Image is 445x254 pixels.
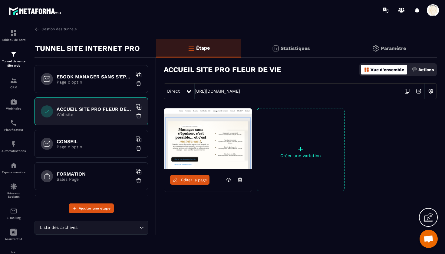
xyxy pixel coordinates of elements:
[10,140,17,148] img: automations
[8,5,63,17] img: logo
[2,107,26,110] p: Webinaire
[136,81,142,87] img: trash
[371,67,404,72] p: Vue d'ensemble
[2,192,26,198] p: Réseaux Sociaux
[196,45,210,51] p: Étape
[57,112,132,117] p: Website
[57,80,132,84] p: Page d'optin
[420,230,438,248] div: Ouvrir le chat
[257,153,344,158] p: Créer une variation
[364,67,369,72] img: dashboard-orange.40269519.svg
[2,94,26,115] a: automationsautomationsWebinaire
[10,98,17,105] img: automations
[69,203,114,213] button: Ajouter une étape
[79,205,110,211] span: Ajouter une étape
[2,25,26,46] a: formationformationTableau de bord
[164,108,252,169] img: image
[2,178,26,203] a: social-networksocial-networkRéseaux Sociaux
[425,85,437,97] img: setting-w.858f3a88.svg
[413,85,424,97] img: arrow-next.bcc2205e.svg
[2,224,26,245] a: Assistant IA
[381,45,406,51] p: Paramètre
[57,177,132,182] p: Sales Page
[10,207,17,215] img: email
[164,65,281,74] h3: ACCUEIL SITE PRO FLEUR DE VIE
[79,224,138,231] input: Search for option
[10,183,17,190] img: social-network
[2,157,26,178] a: automationsautomationsEspace membre
[35,26,77,32] a: Gestion des tunnels
[10,29,17,37] img: formation
[187,45,195,52] img: bars-o.4a397970.svg
[2,72,26,94] a: formationformationCRM
[136,113,142,119] img: trash
[10,162,17,169] img: automations
[10,119,17,127] img: scheduler
[167,89,180,94] span: Direct
[2,136,26,157] a: automationsautomationsAutomatisations
[418,67,434,72] p: Actions
[372,45,379,52] img: setting-gr.5f69749f.svg
[412,67,417,72] img: actions.d6e523a2.png
[2,38,26,41] p: Tableau de bord
[136,178,142,184] img: trash
[2,203,26,224] a: emailemailE-mailing
[2,128,26,131] p: Planificateur
[281,45,310,51] p: Statistiques
[57,144,132,149] p: Page d'optin
[136,145,142,151] img: trash
[10,51,17,58] img: formation
[181,178,207,182] span: Éditer la page
[57,106,132,112] h6: ACCUEIL SITE PRO FLEUR DE VIE
[35,42,140,54] p: TUNNEL SITE INTERNET PRO
[10,77,17,84] img: formation
[35,221,148,235] div: Search for option
[38,224,79,231] span: Liste des archives
[2,115,26,136] a: schedulerschedulerPlanificateur
[195,89,240,94] a: [URL][DOMAIN_NAME]
[2,149,26,153] p: Automatisations
[2,170,26,174] p: Espace membre
[272,45,279,52] img: stats.20deebd0.svg
[2,86,26,89] p: CRM
[57,139,132,144] h6: CONSEIL
[2,59,26,68] p: Tunnel de vente Site web
[2,237,26,241] p: Assistant IA
[35,26,40,32] img: arrow
[2,216,26,219] p: E-mailing
[170,175,209,185] a: Éditer la page
[57,74,132,80] h6: EBOOK MANAGER SANS S'EPUISER OFFERT
[2,46,26,72] a: formationformationTunnel de vente Site web
[57,171,132,177] h6: FORMATION
[257,145,344,153] p: +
